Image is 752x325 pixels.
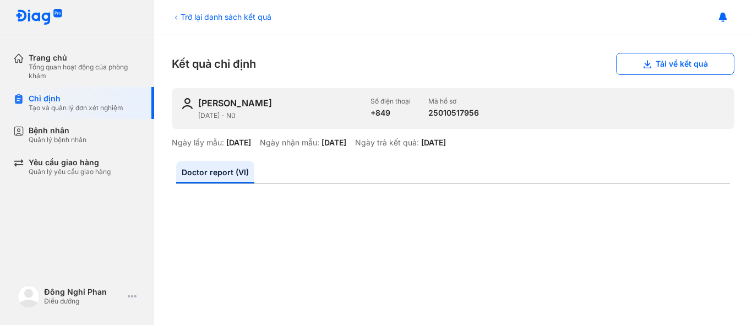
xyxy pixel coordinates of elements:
div: Điều dưỡng [44,297,123,306]
div: Ngày nhận mẫu: [260,138,319,148]
div: Chỉ định [29,94,123,104]
div: Đông Nghi Phan [44,287,123,297]
div: +849 [370,108,411,118]
a: Doctor report (VI) [176,161,254,183]
div: [DATE] - Nữ [198,111,362,120]
img: user-icon [181,97,194,110]
img: logo [15,9,63,26]
div: Yêu cầu giao hàng [29,158,111,167]
div: Quản lý bệnh nhân [29,136,86,144]
img: logo [18,285,40,307]
div: Quản lý yêu cầu giao hàng [29,167,111,176]
div: Ngày lấy mẫu: [172,138,224,148]
div: 25010517956 [428,108,479,118]
div: [DATE] [421,138,446,148]
div: Tổng quan hoạt động của phòng khám [29,63,141,80]
div: Trở lại danh sách kết quả [172,11,271,23]
div: [DATE] [226,138,251,148]
div: Kết quả chỉ định [172,53,734,75]
div: Bệnh nhân [29,126,86,136]
div: [PERSON_NAME] [198,97,272,109]
button: Tải về kết quả [616,53,734,75]
div: Mã hồ sơ [428,97,479,106]
div: Trang chủ [29,53,141,63]
div: Tạo và quản lý đơn xét nghiệm [29,104,123,112]
div: Số điện thoại [370,97,411,106]
div: [DATE] [321,138,346,148]
div: Ngày trả kết quả: [355,138,419,148]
